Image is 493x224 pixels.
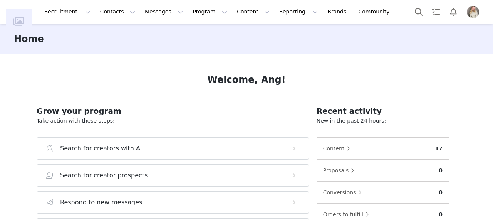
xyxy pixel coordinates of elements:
button: Contacts [96,3,140,20]
h3: Respond to new messages. [60,198,144,207]
button: Content [232,3,274,20]
h2: Recent activity [317,105,449,117]
button: Profile [462,6,487,18]
button: Proposals [323,164,359,177]
button: Recruitment [40,3,95,20]
h3: Search for creators with AI. [60,144,144,153]
button: Conversions [323,186,366,199]
button: Program [188,3,232,20]
button: Search [410,3,427,20]
a: Brands [323,3,353,20]
p: 17 [435,145,443,153]
button: Search for creator prospects. [37,164,309,187]
p: 0 [439,211,443,219]
button: Messages [140,3,188,20]
p: New in the past 24 hours: [317,117,449,125]
a: Tasks [428,3,444,20]
button: Orders to fulfill [323,208,373,221]
p: Take action with these steps: [37,117,309,125]
h3: Home [14,32,44,46]
img: d416e1e8-898c-4204-ac8e-ae34b5e58a77.jpeg [467,6,479,18]
h1: Welcome, Ang! [207,73,285,87]
button: Content [323,142,354,155]
button: Respond to new messages. [37,191,309,214]
p: 0 [439,189,443,197]
h3: Search for creator prospects. [60,171,150,180]
p: 0 [439,167,443,175]
button: Search for creators with AI. [37,137,309,160]
button: Reporting [275,3,322,20]
a: Community [354,3,398,20]
h2: Grow your program [37,105,309,117]
button: Notifications [445,3,462,20]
